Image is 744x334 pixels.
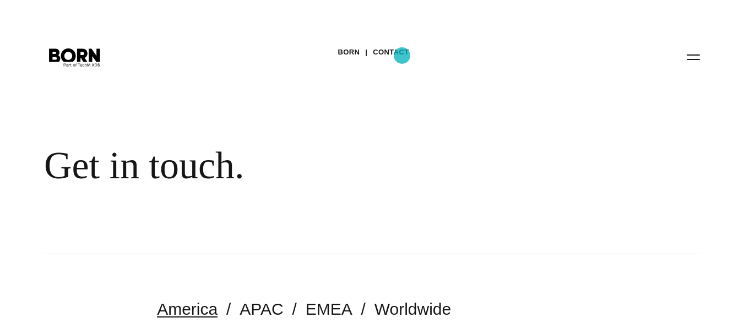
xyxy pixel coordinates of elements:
[374,300,452,318] a: Worldwide
[240,300,283,318] a: APAC
[338,44,360,61] a: BORN
[44,143,672,188] div: Get in touch.
[157,300,218,318] a: America
[373,44,409,61] a: Contact
[680,45,707,68] button: Open
[306,300,352,318] a: EMEA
